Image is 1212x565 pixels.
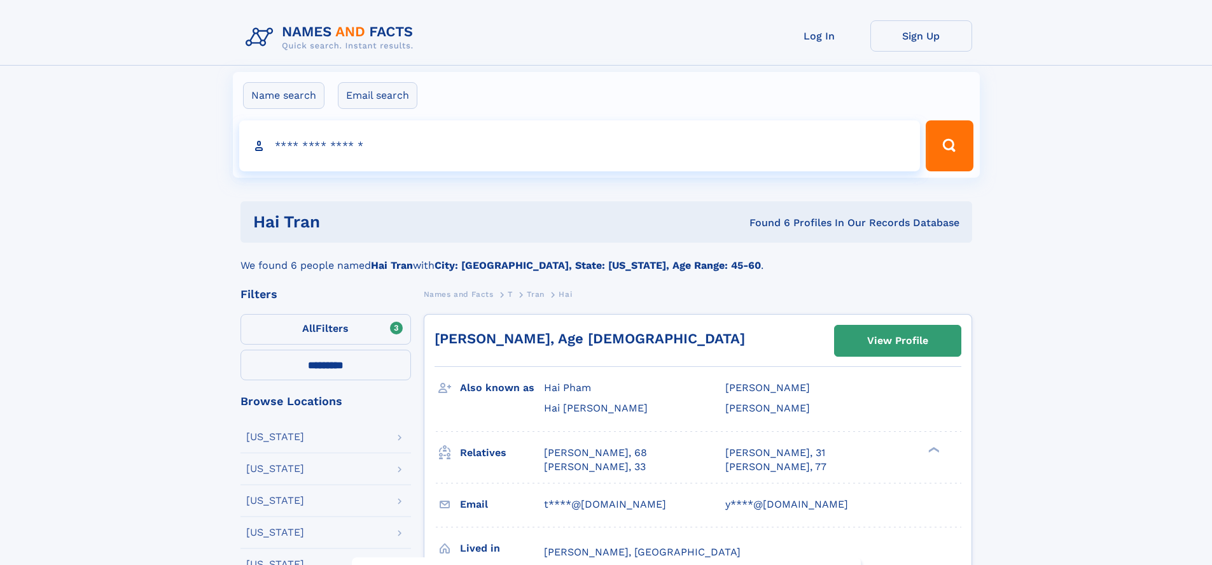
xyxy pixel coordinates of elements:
a: T [508,286,513,302]
div: Found 6 Profiles In Our Records Database [534,216,959,230]
label: Email search [338,82,417,109]
h3: Also known as [460,377,544,399]
div: Filters [240,289,411,300]
span: Tran [527,290,544,299]
div: We found 6 people named with . [240,243,972,273]
b: City: [GEOGRAPHIC_DATA], State: [US_STATE], Age Range: 45-60 [435,259,761,271]
div: ❯ [925,445,940,454]
div: [US_STATE] [246,527,304,538]
h3: Email [460,494,544,515]
span: T [508,290,513,299]
span: [PERSON_NAME] [725,382,810,394]
img: Logo Names and Facts [240,20,424,55]
h3: Relatives [460,442,544,464]
a: [PERSON_NAME], 33 [544,460,646,474]
div: [US_STATE] [246,432,304,442]
a: [PERSON_NAME], Age [DEMOGRAPHIC_DATA] [435,331,745,347]
a: View Profile [835,325,961,356]
div: [US_STATE] [246,496,304,506]
b: Hai Tran [371,259,413,271]
span: All [302,322,316,334]
div: View Profile [867,326,928,355]
button: Search Button [926,120,973,171]
span: [PERSON_NAME] [725,402,810,414]
label: Filters [240,314,411,345]
span: Hai Pham [544,382,591,394]
input: search input [239,120,921,171]
a: Tran [527,286,544,302]
h3: Lived in [460,538,544,559]
div: Browse Locations [240,396,411,407]
a: Names and Facts [424,286,494,302]
span: Hai [559,290,572,299]
a: Log In [769,20,870,52]
label: Name search [243,82,324,109]
a: [PERSON_NAME], 31 [725,446,825,460]
a: [PERSON_NAME], 77 [725,460,826,474]
span: [PERSON_NAME], [GEOGRAPHIC_DATA] [544,546,741,558]
a: Sign Up [870,20,972,52]
div: [US_STATE] [246,464,304,474]
span: Hai [PERSON_NAME] [544,402,648,414]
a: [PERSON_NAME], 68 [544,446,647,460]
h1: Hai Tran [253,214,535,230]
